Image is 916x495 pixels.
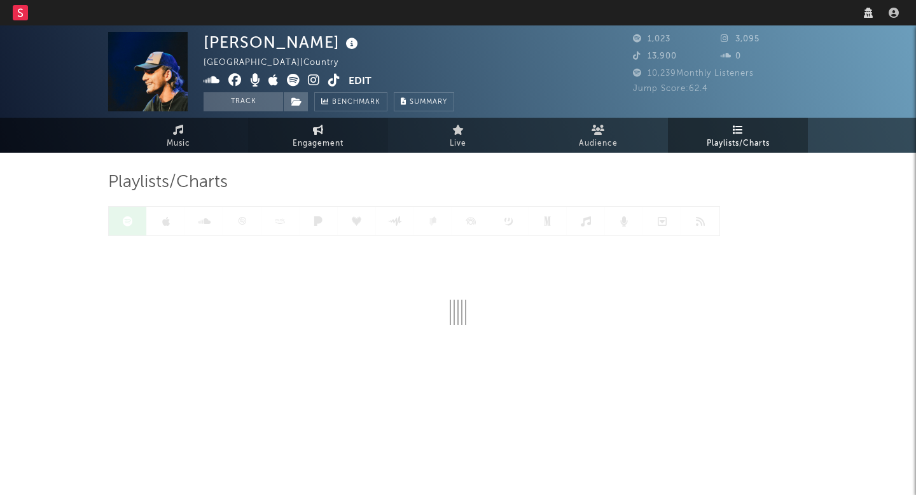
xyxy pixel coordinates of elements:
span: 0 [721,52,741,60]
button: Track [204,92,283,111]
span: Summary [410,99,447,106]
span: Live [450,136,466,151]
div: [GEOGRAPHIC_DATA] | Country [204,55,353,71]
span: 3,095 [721,35,760,43]
button: Edit [349,74,371,90]
a: Engagement [248,118,388,153]
a: Audience [528,118,668,153]
span: Benchmark [332,95,380,110]
div: [PERSON_NAME] [204,32,361,53]
a: Benchmark [314,92,387,111]
span: Audience [579,136,618,151]
span: 1,023 [633,35,670,43]
span: Jump Score: 62.4 [633,85,708,93]
a: Live [388,118,528,153]
span: Playlists/Charts [707,136,770,151]
span: Engagement [293,136,343,151]
span: Playlists/Charts [108,175,228,190]
a: Playlists/Charts [668,118,808,153]
span: Music [167,136,190,151]
span: 10,239 Monthly Listeners [633,69,754,78]
a: Music [108,118,248,153]
span: 13,900 [633,52,677,60]
button: Summary [394,92,454,111]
